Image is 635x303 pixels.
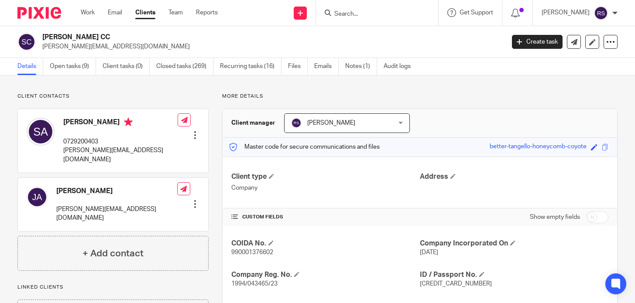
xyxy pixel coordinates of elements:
[27,187,48,208] img: svg%3E
[222,93,618,100] p: More details
[231,281,278,287] span: 1994/043465/23
[530,213,580,221] label: Show empty fields
[420,270,608,279] h4: ID / Passport No.
[231,214,420,221] h4: CUSTOM FIELDS
[229,143,380,151] p: Master code for secure communications and files
[288,58,308,75] a: Files
[17,7,61,19] img: Pixie
[42,33,408,42] h2: [PERSON_NAME] CC
[196,8,218,17] a: Reports
[135,8,155,17] a: Clients
[156,58,213,75] a: Closed tasks (269)
[420,239,608,248] h4: Company Incorporated On
[17,93,209,100] p: Client contacts
[56,187,177,196] h4: [PERSON_NAME]
[56,205,177,223] p: [PERSON_NAME][EMAIL_ADDRESS][DOMAIN_NAME]
[420,172,608,181] h4: Address
[81,8,95,17] a: Work
[231,184,420,192] p: Company
[333,10,412,18] input: Search
[314,58,339,75] a: Emails
[420,281,492,287] span: [CREDIT_CARD_NUMBER]
[17,33,36,51] img: svg%3E
[220,58,281,75] a: Recurring tasks (16)
[420,249,438,255] span: [DATE]
[594,6,608,20] img: svg%3E
[168,8,183,17] a: Team
[231,249,273,255] span: 990001376602
[291,118,302,128] img: svg%3E
[27,118,55,146] img: svg%3E
[63,146,178,164] p: [PERSON_NAME][EMAIL_ADDRESS][DOMAIN_NAME]
[490,142,587,152] div: better-tangello-honeycomb-coyote
[542,8,590,17] p: [PERSON_NAME]
[231,239,420,248] h4: COIDA No.
[63,118,178,129] h4: [PERSON_NAME]
[231,270,420,279] h4: Company Reg. No.
[82,247,144,260] h4: + Add contact
[17,58,43,75] a: Details
[124,118,133,126] i: Primary
[460,10,493,16] span: Get Support
[50,58,96,75] a: Open tasks (9)
[231,172,420,181] h4: Client type
[63,137,178,146] p: 0729200403
[384,58,417,75] a: Audit logs
[231,119,275,127] h3: Client manager
[345,58,377,75] a: Notes (1)
[512,35,563,49] a: Create task
[42,42,499,51] p: [PERSON_NAME][EMAIL_ADDRESS][DOMAIN_NAME]
[108,8,122,17] a: Email
[103,58,150,75] a: Client tasks (0)
[17,284,209,291] p: Linked clients
[307,120,355,126] span: [PERSON_NAME]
